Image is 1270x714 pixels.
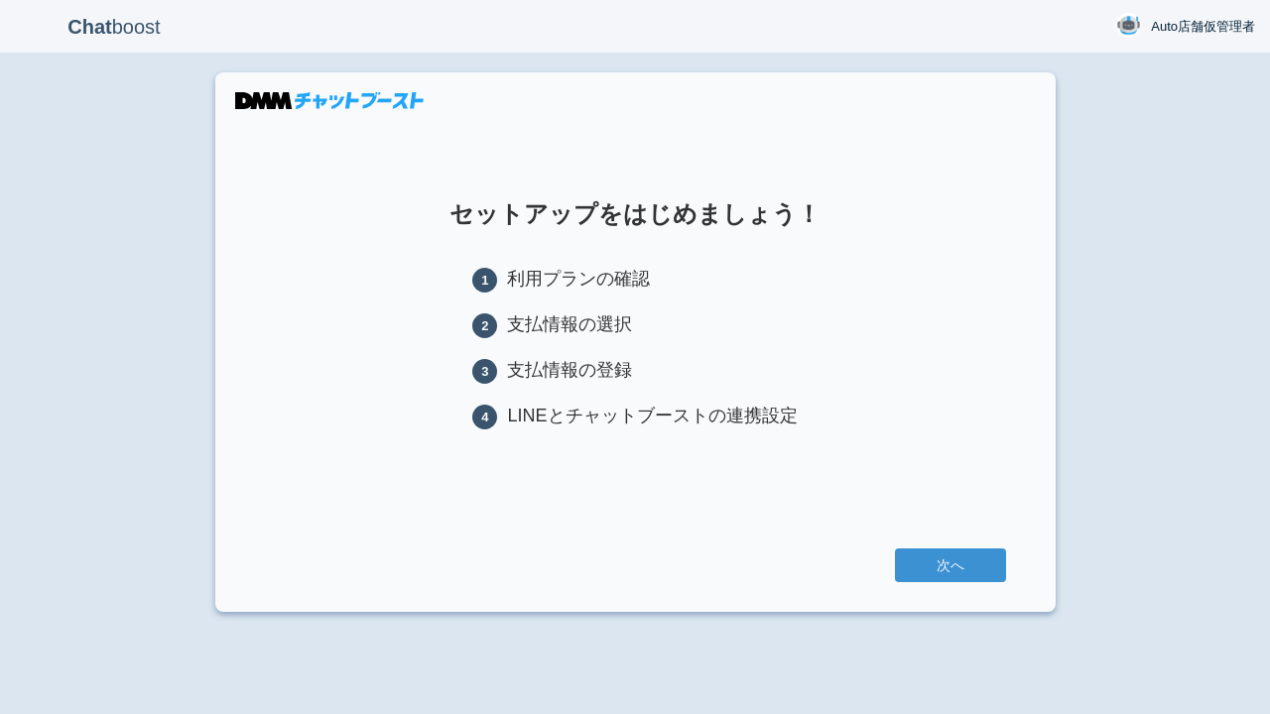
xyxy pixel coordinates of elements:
a: 次へ [895,548,1006,582]
li: 利用プランの確認 [472,267,797,293]
span: Auto店舗仮管理者 [1151,17,1255,37]
img: DMMチャットブースト [235,92,424,109]
span: 3 [472,359,497,384]
li: 支払情報の選択 [472,312,797,338]
span: 4 [472,405,497,429]
b: Chat [67,16,111,38]
span: 1 [472,268,497,293]
li: LINEとチャットブーストの連携設定 [472,404,797,429]
p: boost [15,2,213,52]
img: User Image [1116,13,1141,38]
li: 支払情報の登録 [472,358,797,384]
span: 2 [472,313,497,338]
h1: セットアップをはじめましょう！ [265,201,1006,227]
